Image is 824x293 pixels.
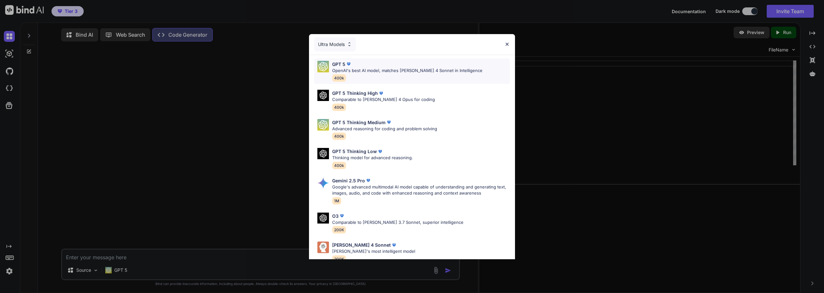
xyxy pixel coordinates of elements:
div: Ultra Models [314,37,356,51]
p: GPT 5 [332,61,345,68]
img: premium [365,177,371,184]
img: Pick Models [317,213,329,224]
p: Advanced reasoning for coding and problem solving [332,126,437,132]
span: 400k [332,74,346,82]
span: 400k [332,133,346,140]
img: premium [378,90,384,96]
p: Comparable to [PERSON_NAME] 3.7 Sonnet, superior intelligence [332,219,464,226]
p: GPT 5 Thinking Low [332,148,377,155]
img: premium [391,242,397,248]
p: Gemini 2.5 Pro [332,177,365,184]
span: 200K [332,226,346,233]
img: Pick Models [317,119,329,131]
img: Pick Models [317,61,329,72]
img: Pick Models [317,177,329,189]
img: Pick Models [317,148,329,159]
p: O3 [332,213,339,219]
p: Thinking model for advanced reasoning. [332,155,413,161]
span: 200K [332,255,346,263]
p: [PERSON_NAME]'s most intelligent model [332,248,415,255]
p: Google's advanced multimodal AI model capable of understanding and generating text, images, audio... [332,184,510,197]
img: Pick Models [347,41,352,47]
img: premium [386,119,392,125]
p: OpenAI's best AI model, matches [PERSON_NAME] 4 Sonnet in Intelligence [332,68,482,74]
p: [PERSON_NAME] 4 Sonnet [332,242,391,248]
span: 400k [332,162,346,169]
img: close [504,41,510,47]
span: 400k [332,104,346,111]
img: Pick Models [317,90,329,101]
img: Pick Models [317,242,329,253]
p: GPT 5 Thinking High [332,90,378,96]
img: premium [345,61,352,67]
img: premium [339,213,345,219]
img: premium [377,148,383,155]
p: GPT 5 Thinking Medium [332,119,386,126]
p: Comparable to [PERSON_NAME] 4 Opus for coding [332,96,435,103]
span: 1M [332,197,341,205]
